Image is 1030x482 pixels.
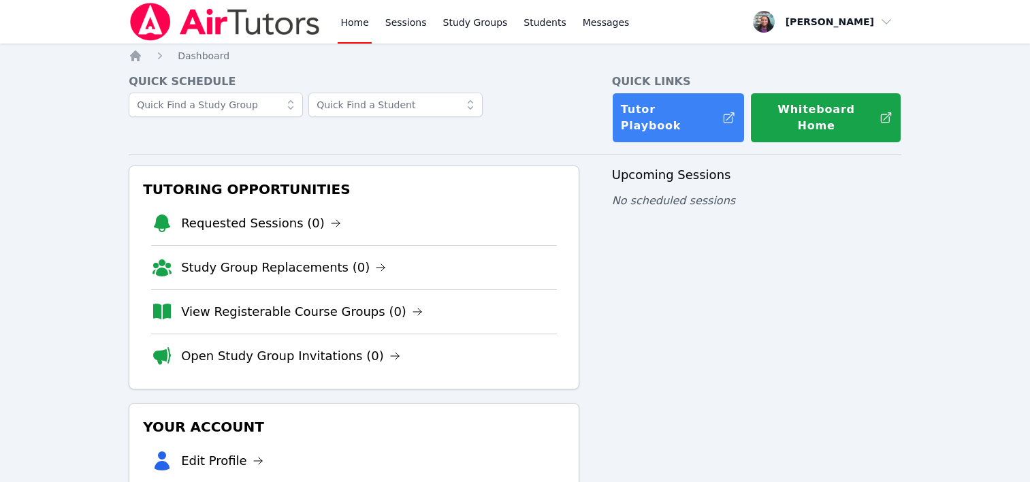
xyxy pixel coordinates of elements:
input: Quick Find a Student [308,93,483,117]
a: View Registerable Course Groups (0) [181,302,423,321]
a: Study Group Replacements (0) [181,258,386,277]
a: Edit Profile [181,451,263,470]
nav: Breadcrumb [129,49,901,63]
img: Air Tutors [129,3,321,41]
span: Messages [583,16,630,29]
h4: Quick Links [612,74,901,90]
a: Open Study Group Invitations (0) [181,347,400,366]
h3: Your Account [140,415,568,439]
a: Dashboard [178,49,229,63]
h3: Upcoming Sessions [612,165,901,184]
span: Dashboard [178,50,229,61]
input: Quick Find a Study Group [129,93,303,117]
button: Whiteboard Home [750,93,901,143]
a: Requested Sessions (0) [181,214,341,233]
a: Tutor Playbook [612,93,745,143]
span: No scheduled sessions [612,194,735,207]
h4: Quick Schedule [129,74,579,90]
h3: Tutoring Opportunities [140,177,568,202]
